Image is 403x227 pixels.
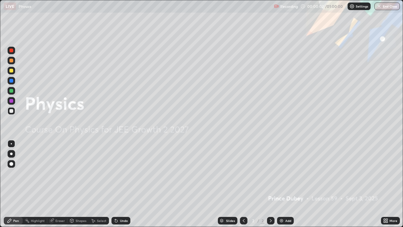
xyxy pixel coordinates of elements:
div: Pen [13,219,19,222]
img: class-settings-icons [349,4,355,9]
p: Physics [19,4,31,9]
button: End Class [374,3,400,10]
p: Settings [356,5,368,8]
img: add-slide-button [279,218,284,223]
div: Undo [120,219,128,222]
div: Select [97,219,106,222]
div: Add [285,219,291,222]
div: 2 [250,219,256,223]
div: More [389,219,397,222]
p: Recording [280,4,298,9]
img: end-class-cross [377,4,382,9]
div: / [258,219,259,223]
div: Slides [226,219,235,222]
div: 2 [261,218,264,224]
div: Highlight [31,219,45,222]
img: recording.375f2c34.svg [274,4,279,9]
p: LIVE [6,4,14,9]
div: Shapes [76,219,86,222]
div: Eraser [55,219,65,222]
